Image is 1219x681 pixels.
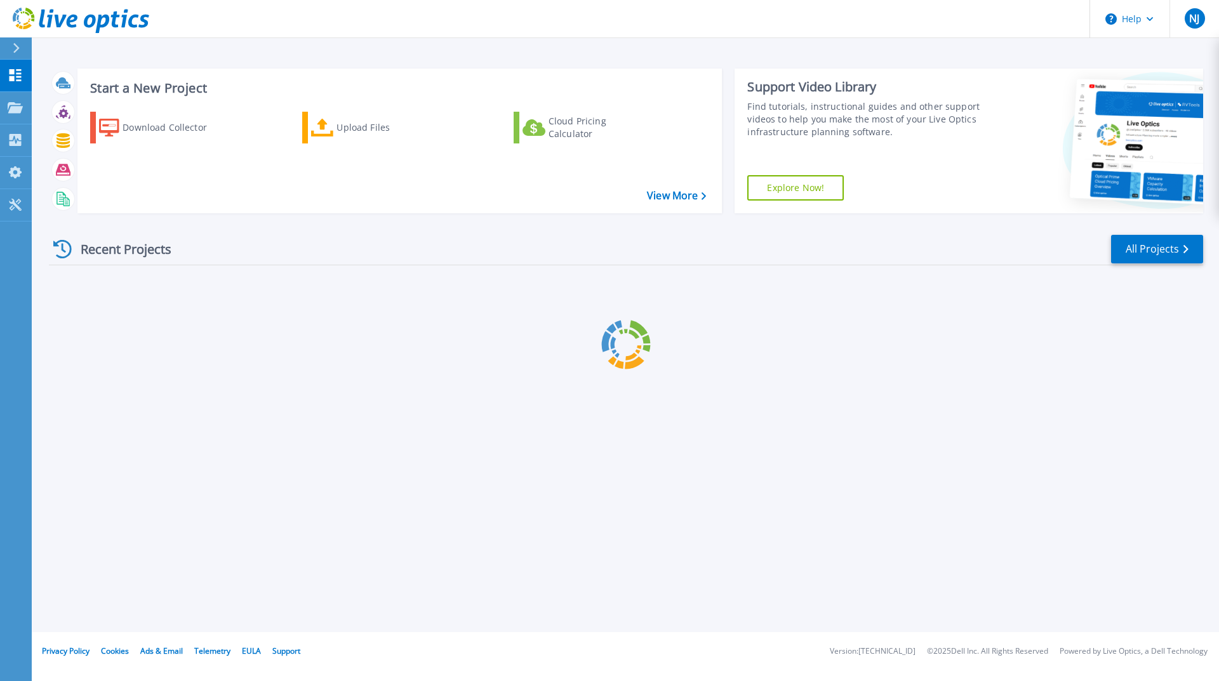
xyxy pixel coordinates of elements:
li: Powered by Live Optics, a Dell Technology [1060,647,1208,656]
div: Find tutorials, instructional guides and other support videos to help you make the most of your L... [747,100,986,138]
a: Privacy Policy [42,645,90,656]
li: Version: [TECHNICAL_ID] [830,647,916,656]
a: Support [272,645,300,656]
div: Cloud Pricing Calculator [549,115,650,140]
a: All Projects [1111,235,1203,263]
a: Explore Now! [747,175,844,201]
a: View More [647,190,706,202]
div: Download Collector [123,115,224,140]
div: Support Video Library [747,79,986,95]
a: Ads & Email [140,645,183,656]
a: Cookies [101,645,129,656]
a: Upload Files [302,112,444,143]
span: NJ [1189,13,1199,23]
h3: Start a New Project [90,81,706,95]
li: © 2025 Dell Inc. All Rights Reserved [927,647,1048,656]
a: Telemetry [194,645,230,656]
a: EULA [242,645,261,656]
a: Cloud Pricing Calculator [514,112,655,143]
div: Recent Projects [49,234,189,265]
div: Upload Files [336,115,438,140]
a: Download Collector [90,112,232,143]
